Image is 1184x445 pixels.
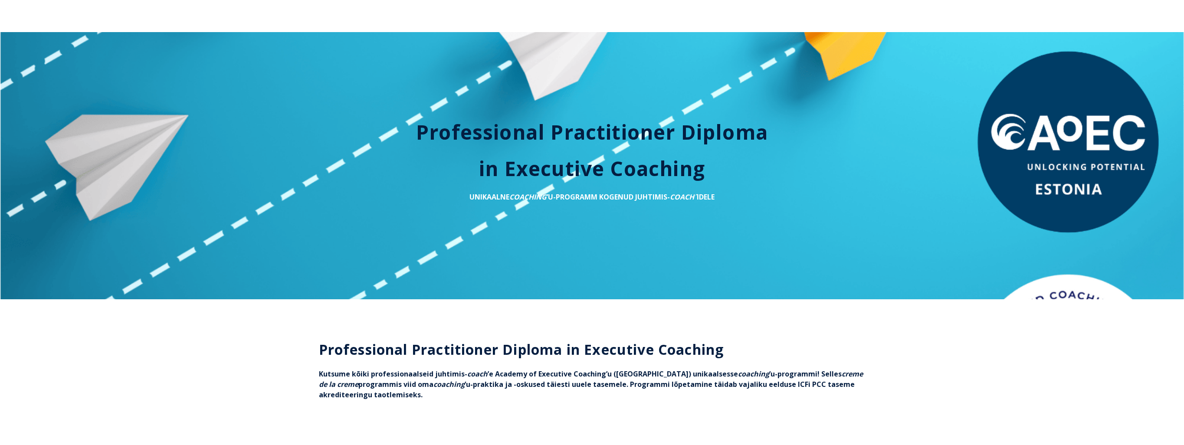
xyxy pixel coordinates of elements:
[670,192,697,202] em: COACH´
[479,155,705,182] span: in Executive Coaching
[433,380,465,389] em: coaching
[319,369,863,389] em: creme de la creme
[319,369,866,400] p: Kutsume kõiki professionaalseid juhtimis- ’e Academy of Executive Coaching’u ([GEOGRAPHIC_DATA]) ...
[17,192,1167,202] p: UNIKAALNE ’U-PROGRAMM KOGENUD JUHTIMIS- IDELE
[738,369,769,379] em: coaching
[416,118,768,145] span: Professional Practitioner Diploma
[509,192,547,202] em: COACHING
[319,341,866,358] h3: Professional Practitioner Diploma in Executive Coaching
[467,369,488,379] em: coach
